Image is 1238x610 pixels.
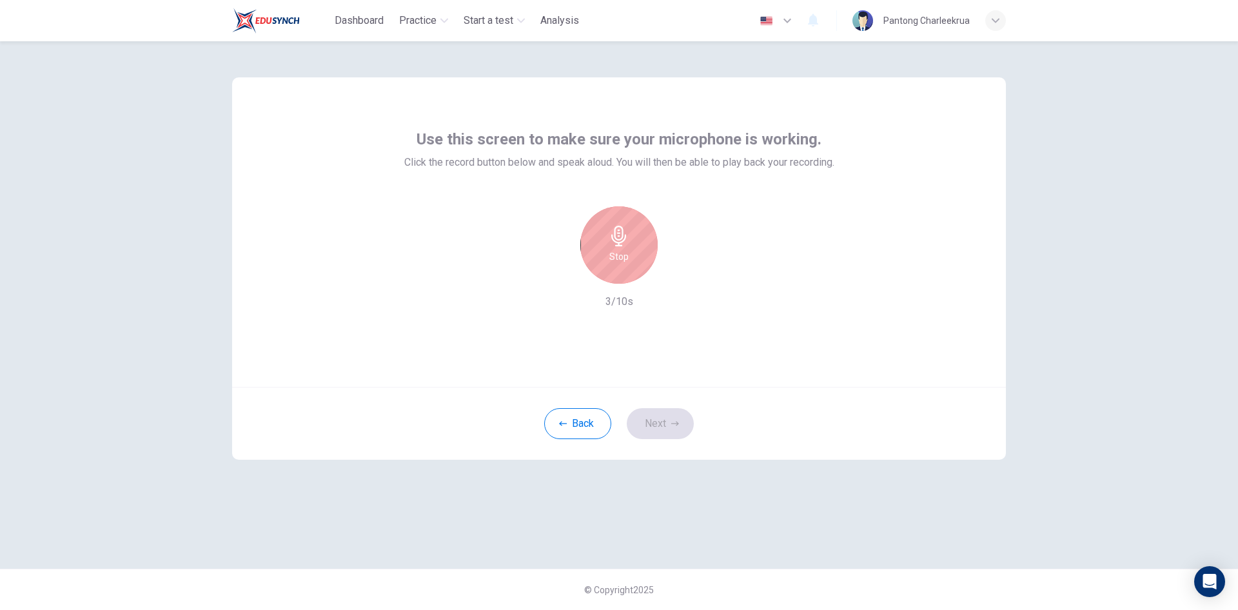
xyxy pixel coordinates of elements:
button: Analysis [535,9,584,32]
div: Open Intercom Messenger [1194,566,1225,597]
span: Use this screen to make sure your microphone is working. [417,129,821,150]
span: Click the record button below and speak aloud. You will then be able to play back your recording. [404,155,834,170]
span: Analysis [540,13,579,28]
span: Start a test [464,13,513,28]
button: Stop [580,206,658,284]
button: Start a test [458,9,530,32]
a: Train Test logo [232,8,329,34]
button: Back [544,408,611,439]
span: © Copyright 2025 [584,585,654,595]
img: Profile picture [852,10,873,31]
span: Practice [399,13,437,28]
h6: 3/10s [605,294,633,310]
button: Dashboard [329,9,389,32]
h6: Stop [609,249,629,264]
img: en [758,16,774,26]
span: Dashboard [335,13,384,28]
img: Train Test logo [232,8,300,34]
button: Practice [394,9,453,32]
div: Pantong Charleekrua [883,13,970,28]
